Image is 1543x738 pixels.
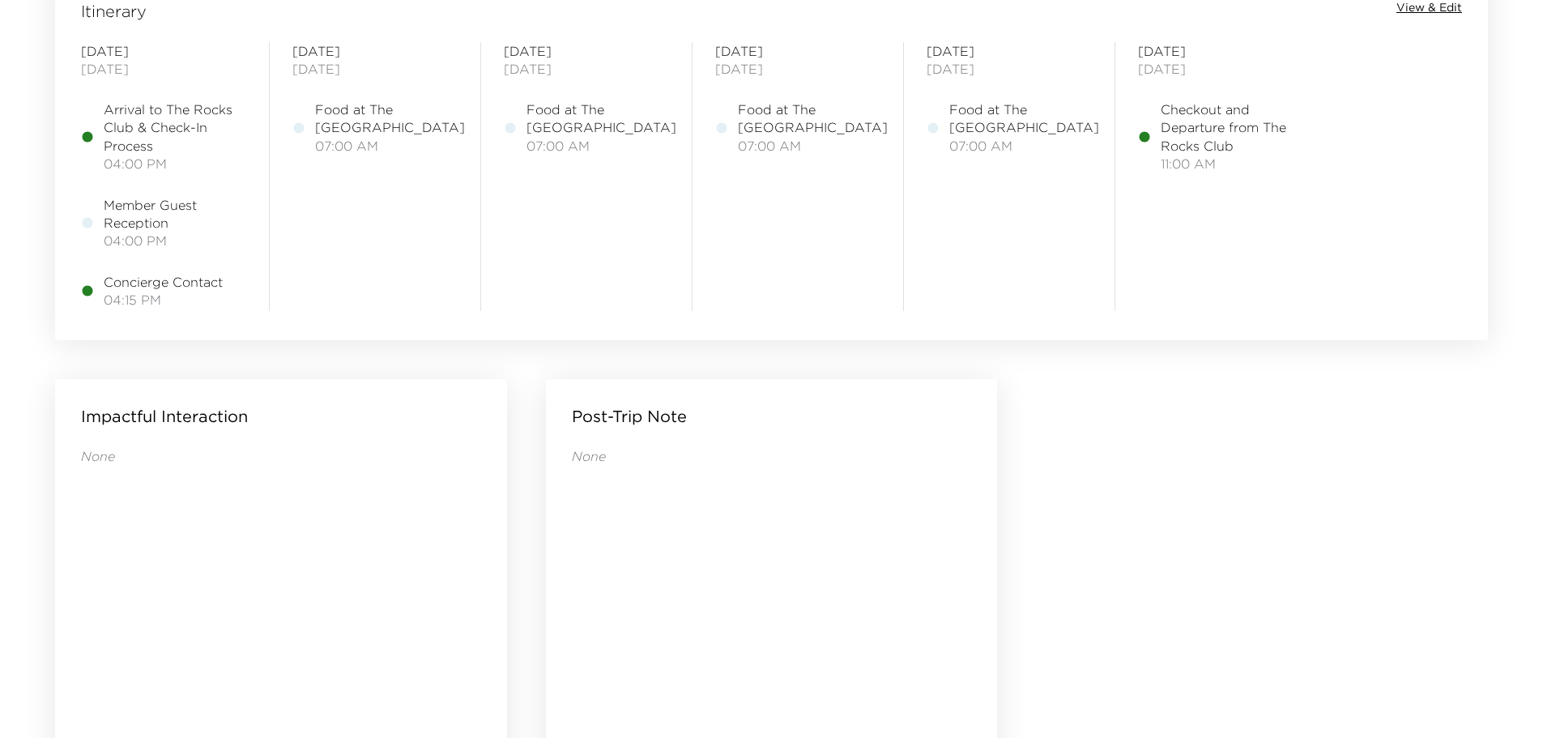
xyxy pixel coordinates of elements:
span: Food at The [GEOGRAPHIC_DATA] [526,100,676,137]
p: None [81,447,481,465]
span: [DATE] [81,60,246,78]
span: [DATE] [504,42,669,60]
span: Food at The [GEOGRAPHIC_DATA] [949,100,1099,137]
span: [DATE] [292,42,458,60]
span: 04:15 PM [104,291,223,309]
p: Impactful Interaction [81,405,248,428]
span: [DATE] [715,60,880,78]
span: Concierge Contact [104,273,223,291]
span: [DATE] [1138,42,1303,60]
span: [DATE] [927,60,1092,78]
span: [DATE] [715,42,880,60]
span: [DATE] [1138,60,1303,78]
span: 07:00 AM [315,137,465,155]
p: Post-Trip Note [572,405,687,428]
span: [DATE] [292,60,458,78]
p: None [572,447,972,465]
span: Food at The [GEOGRAPHIC_DATA] [738,100,888,137]
span: 04:00 PM [104,155,246,173]
span: Member Guest Reception [104,196,246,232]
span: 07:00 AM [949,137,1099,155]
span: 11:00 AM [1161,155,1303,173]
span: 04:00 PM [104,232,246,250]
span: 07:00 AM [526,137,676,155]
span: [DATE] [504,60,669,78]
span: [DATE] [81,42,246,60]
span: Checkout and Departure from The Rocks Club [1161,100,1303,155]
span: [DATE] [927,42,1092,60]
span: Food at The [GEOGRAPHIC_DATA] [315,100,465,137]
span: 07:00 AM [738,137,888,155]
span: Arrival to The Rocks Club & Check-In Process [104,100,246,155]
